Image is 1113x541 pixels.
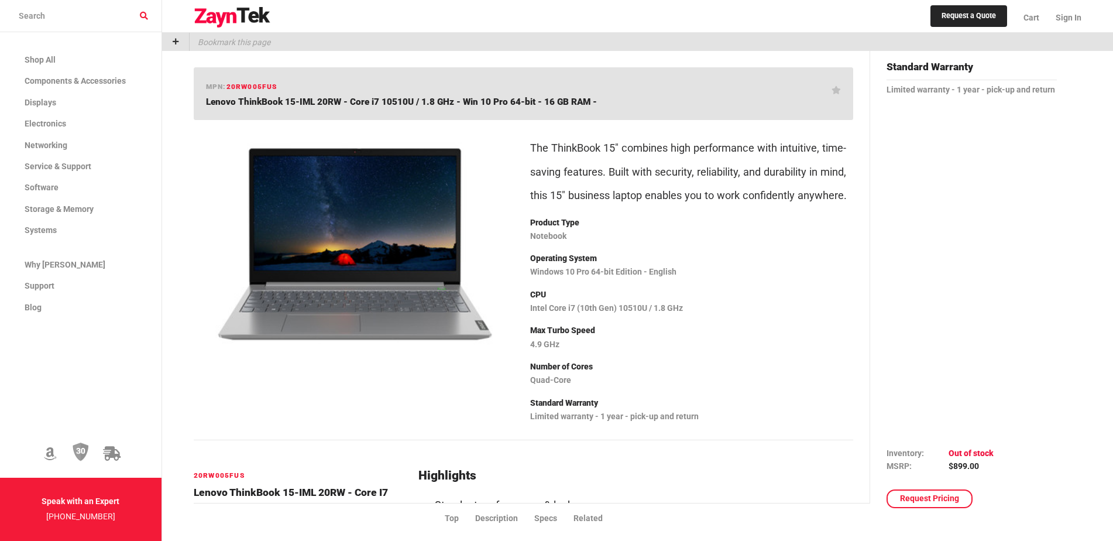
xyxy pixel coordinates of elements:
[194,470,404,481] h6: 20RW005FUS
[930,5,1007,28] a: Request a Quote
[1015,3,1047,32] a: Cart
[887,59,1057,80] h4: Standard Warranty
[530,251,853,266] p: Operating System
[530,409,853,424] p: Limited warranty - 1 year - pick-up and return
[25,141,67,150] span: Networking
[418,469,853,483] h2: Highlights
[226,83,277,91] span: 20RW005FUS
[530,136,853,207] p: The ThinkBook 15" combines high performance with intuitive, time-saving features. Built with secu...
[206,97,597,107] span: Lenovo ThinkBook 15-IML 20RW - Core i7 10510U / 1.8 GHz - Win 10 Pro 64-bit - 16 GB RAM -
[190,33,270,51] p: Bookmark this page
[25,183,59,192] span: Software
[530,373,853,388] p: Quad-Core
[530,229,853,244] p: Notebook
[25,119,66,128] span: Electronics
[194,7,271,28] img: logo
[887,489,973,508] a: Request Pricing
[73,442,89,462] img: 30 Day Return Policy
[25,55,56,64] span: Shop All
[203,129,507,358] img: 20RW005FUS -- Lenovo ThinkBook 15-IML 20RW - Core i7 10510U / 1.8 GHz - Win 10 Pro 64-bit - 16 GB...
[25,98,56,107] span: Displays
[530,337,853,352] p: 4.9 GHz
[573,512,619,525] li: Related
[1047,3,1081,32] a: Sign In
[25,204,94,214] span: Storage & Memory
[949,448,994,458] span: Out of stock
[25,76,126,85] span: Components & Accessories
[530,287,853,303] p: CPU
[534,512,573,525] li: Specs
[46,512,115,521] a: [PHONE_NUMBER]
[530,396,853,411] p: Standard Warranty
[949,460,994,473] td: $899.00
[530,265,853,280] p: Windows 10 Pro 64-bit Edition - English
[25,303,42,312] span: Blog
[25,281,54,290] span: Support
[42,497,119,506] strong: Speak with an Expert
[25,162,91,171] span: Service & Support
[530,359,853,375] p: Number of Cores
[530,323,853,338] p: Max Turbo Speed
[25,225,57,235] span: Systems
[435,494,853,517] li: Standout performance & looks
[530,301,853,316] p: Intel Core i7 (10th Gen) 10510U / 1.8 GHz
[25,260,105,269] span: Why [PERSON_NAME]
[475,512,534,525] li: Description
[445,512,475,525] li: Top
[1023,13,1039,22] span: Cart
[206,81,277,93] h6: mpn:
[887,460,949,473] td: MSRP
[887,83,1057,98] p: Limited warranty - 1 year - pick-up and return
[194,485,404,531] h4: Lenovo ThinkBook 15-IML 20RW - Core i7 10510U / 1.8 GHz - Win 10 Pro 64-bit - 16 GB RAM -
[887,447,949,460] td: Inventory
[530,215,853,231] p: Product Type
